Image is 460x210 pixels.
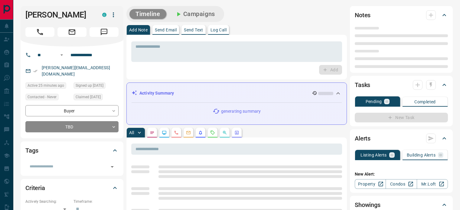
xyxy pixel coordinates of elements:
p: All [129,131,134,135]
svg: Agent Actions [234,130,239,135]
button: Open [108,163,116,171]
svg: Email Verified [33,69,38,73]
svg: Calls [174,130,179,135]
p: Send Email [155,28,177,32]
p: Timeframe: [73,199,119,204]
p: Add Note [129,28,148,32]
p: Completed [414,100,436,104]
h2: Tags [25,146,38,155]
p: New Alert: [355,171,448,177]
p: generating summary [221,108,261,115]
a: Property [355,179,386,189]
div: condos.ca [102,13,106,17]
svg: Listing Alerts [198,130,203,135]
p: Actively Searching: [25,199,70,204]
button: Timeline [129,9,166,19]
div: Activity Summary [132,88,342,99]
div: Tags [25,143,119,158]
p: Send Text [184,28,203,32]
svg: Opportunities [222,130,227,135]
span: Call [25,27,54,37]
p: Activity Summary [139,90,174,96]
button: Open [58,51,65,59]
div: TBD [25,121,119,132]
p: Building Alerts [407,153,436,157]
div: Tasks [355,78,448,92]
p: Listing Alerts [360,153,387,157]
div: Tue Oct 22 2024 [73,82,119,91]
div: Tue Aug 19 2025 [25,82,70,91]
p: Pending [366,99,382,104]
a: Mr.Loft [417,179,448,189]
h1: [PERSON_NAME] [25,10,93,20]
h2: Notes [355,10,370,20]
span: Contacted - Never [28,94,57,100]
div: Buyer [25,105,119,116]
h2: Showings [355,200,380,210]
svg: Emails [186,130,191,135]
h2: Alerts [355,134,370,143]
h2: Criteria [25,183,45,193]
svg: Requests [210,130,215,135]
svg: Notes [150,130,155,135]
a: [PERSON_NAME][EMAIL_ADDRESS][DOMAIN_NAME] [42,65,110,76]
span: Message [90,27,119,37]
div: Tue Oct 22 2024 [73,94,119,102]
span: Signed up [DATE] [76,82,103,89]
svg: Lead Browsing Activity [162,130,167,135]
div: Criteria [25,181,119,195]
h2: Tasks [355,80,370,90]
div: Notes [355,8,448,22]
p: Log Call [210,28,227,32]
div: Alerts [355,131,448,146]
a: Condos [386,179,417,189]
span: Claimed [DATE] [76,94,101,100]
span: Active 25 minutes ago [28,82,64,89]
span: Email [57,27,86,37]
button: Campaigns [169,9,221,19]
